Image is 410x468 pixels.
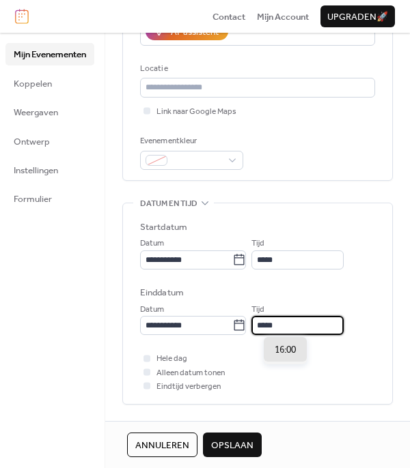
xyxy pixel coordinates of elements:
a: Koppelen [5,72,94,94]
span: Weergaven [14,106,58,119]
button: AI-assistent [146,23,228,40]
span: Ontwerp [14,135,50,149]
button: Annuleren [127,433,197,457]
a: Mijn Evenementen [5,43,94,65]
span: Mijn Account [257,10,309,24]
div: AI-assistent [171,25,219,39]
span: Upgraden 🚀 [327,10,388,24]
span: Contact [213,10,245,24]
img: logo [15,9,29,24]
span: Opslaan [211,439,254,452]
span: Alleen datum tonen [156,366,225,380]
span: Datum en tijd [140,197,197,211]
span: Hele dag [156,352,187,366]
span: Eindtijd verbergen [156,380,221,394]
a: Contact [213,10,245,23]
a: Ontwerp [5,130,94,152]
span: Datum [140,303,164,317]
span: Mijn Evenementen [14,48,86,61]
div: Einddatum [140,286,184,299]
a: Mijn Account [257,10,309,23]
span: Annuleren [135,439,189,452]
span: Link naar Google Maps [156,105,236,119]
span: Datum [140,237,164,250]
span: Instellingen [14,164,58,177]
span: Formulier [14,192,52,206]
div: Startdatum [140,220,187,234]
a: Formulier [5,188,94,209]
span: 16:00 [275,343,296,357]
button: Opslaan [203,433,262,457]
a: Weergaven [5,101,94,123]
div: Locatie [140,62,372,76]
span: Tijd [251,303,264,317]
a: Instellingen [5,159,94,181]
span: Koppelen [14,77,52,91]
span: Tijd [251,237,264,250]
button: Upgraden🚀 [320,5,395,27]
div: Evenementkleur [140,134,241,148]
